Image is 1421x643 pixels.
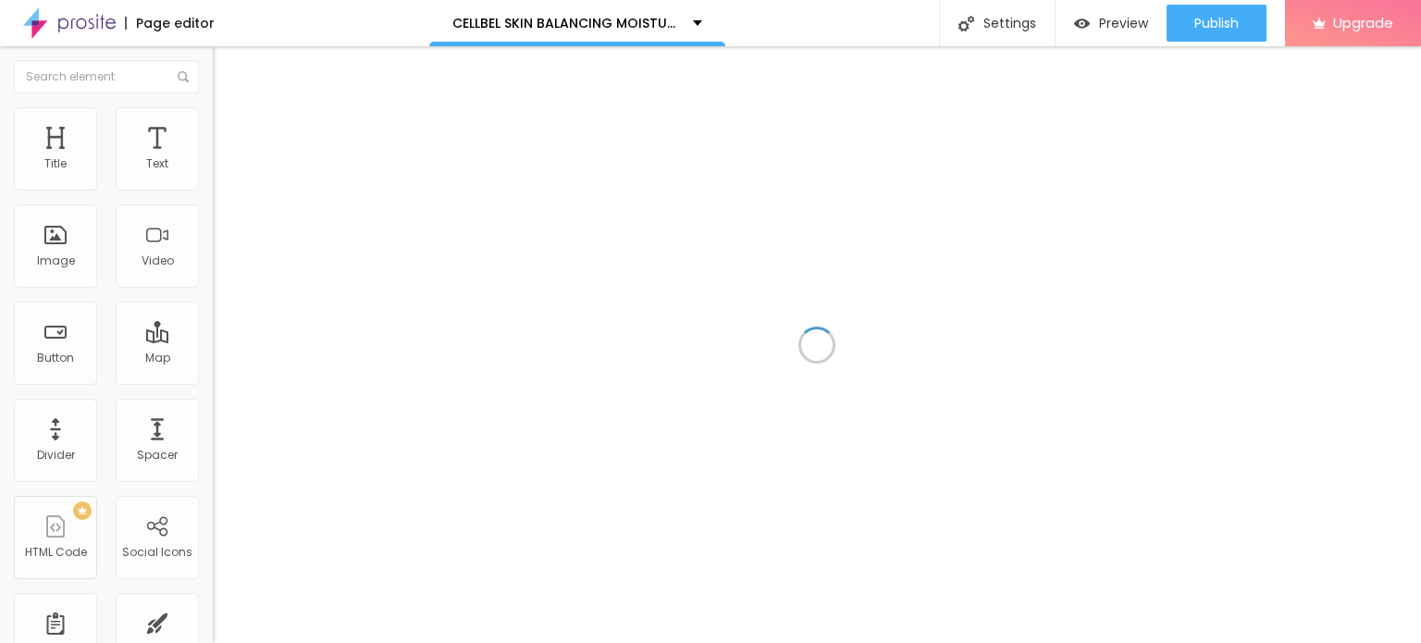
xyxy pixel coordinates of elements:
[37,254,75,267] div: Image
[122,546,192,559] div: Social Icons
[1167,5,1267,42] button: Publish
[452,17,679,30] p: CELLBEL SKIN BALANCING MOISTURIZER™ REVIEW
[14,60,199,93] input: Search element
[125,17,215,30] div: Page editor
[1194,16,1239,31] span: Publish
[146,157,168,170] div: Text
[178,71,189,82] img: Icone
[1056,5,1167,42] button: Preview
[44,157,67,170] div: Title
[1333,15,1393,31] span: Upgrade
[1074,16,1090,31] img: view-1.svg
[142,254,174,267] div: Video
[1099,16,1148,31] span: Preview
[958,16,974,31] img: Icone
[37,352,74,365] div: Button
[145,352,170,365] div: Map
[25,546,87,559] div: HTML Code
[37,449,75,462] div: Divider
[137,449,178,462] div: Spacer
